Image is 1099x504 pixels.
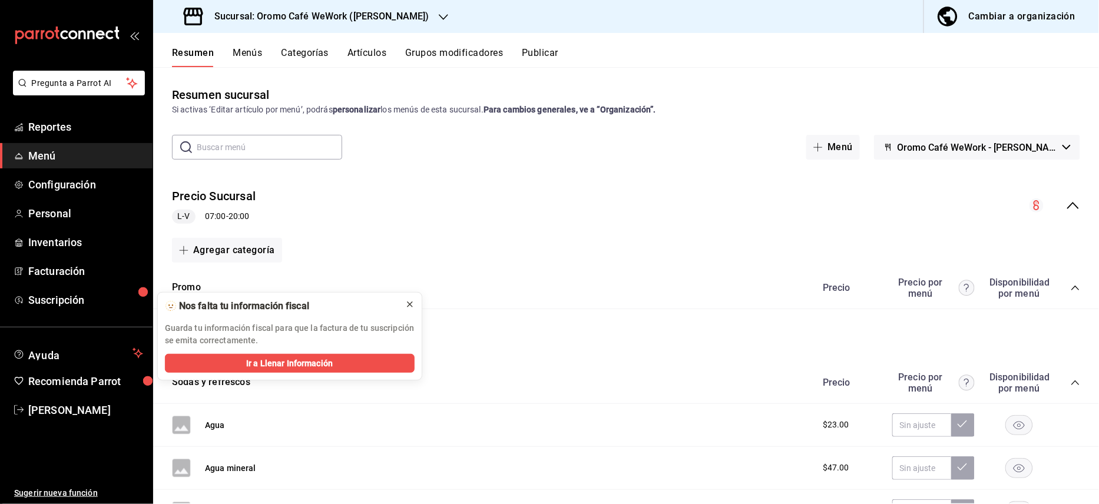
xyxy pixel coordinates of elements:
[823,462,849,474] span: $47.00
[205,9,429,24] h3: Sucursal: Oromo Café WeWork ([PERSON_NAME])
[28,263,143,279] span: Facturación
[197,135,342,159] input: Buscar menú
[806,135,860,160] button: Menú
[405,47,503,67] button: Grupos modificadores
[130,31,139,40] button: open_drawer_menu
[892,372,975,394] div: Precio por menú
[892,277,975,299] div: Precio por menú
[969,8,1075,25] div: Cambiar a organización
[165,354,415,373] button: Ir a Llenar Información
[892,413,951,437] input: Sin ajuste
[246,357,333,370] span: Ir a Llenar Información
[28,346,128,360] span: Ayuda
[172,281,201,294] button: Promo
[28,119,143,135] span: Reportes
[165,322,415,347] p: Guarda tu información fiscal para que la factura de tu suscripción se emita correctamente.
[233,47,262,67] button: Menús
[205,462,256,474] button: Agua mineral
[333,105,381,114] strong: personalizar
[28,205,143,221] span: Personal
[898,142,1058,153] span: Oromo Café WeWork - [PERSON_NAME]
[172,210,256,224] div: 07:00 - 20:00
[28,148,143,164] span: Menú
[205,419,225,431] button: Agua
[14,487,143,499] span: Sugerir nueva función
[282,47,329,67] button: Categorías
[28,373,143,389] span: Recomienda Parrot
[173,210,194,223] span: L-V
[811,282,886,293] div: Precio
[28,177,143,193] span: Configuración
[28,402,143,418] span: [PERSON_NAME]
[172,86,269,104] div: Resumen sucursal
[874,135,1080,160] button: Oromo Café WeWork - [PERSON_NAME]
[484,105,656,114] strong: Para cambios generales, ve a “Organización”.
[989,277,1048,299] div: Disponibilidad por menú
[172,47,214,67] button: Resumen
[347,47,386,67] button: Artículos
[892,456,951,480] input: Sin ajuste
[28,292,143,308] span: Suscripción
[1071,378,1080,387] button: collapse-category-row
[28,234,143,250] span: Inventarios
[172,188,256,205] button: Precio Sucursal
[823,419,849,431] span: $23.00
[165,300,396,313] div: 🫥 Nos falta tu información fiscal
[32,77,127,89] span: Pregunta a Parrot AI
[811,377,886,388] div: Precio
[172,376,250,389] button: Sodas y refrescos
[153,178,1099,233] div: collapse-menu-row
[13,71,145,95] button: Pregunta a Parrot AI
[172,47,1099,67] div: navigation tabs
[989,372,1048,394] div: Disponibilidad por menú
[1071,283,1080,293] button: collapse-category-row
[522,47,558,67] button: Publicar
[8,85,145,98] a: Pregunta a Parrot AI
[172,104,1080,116] div: Si activas ‘Editar artículo por menú’, podrás los menús de esta sucursal.
[172,238,282,263] button: Agregar categoría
